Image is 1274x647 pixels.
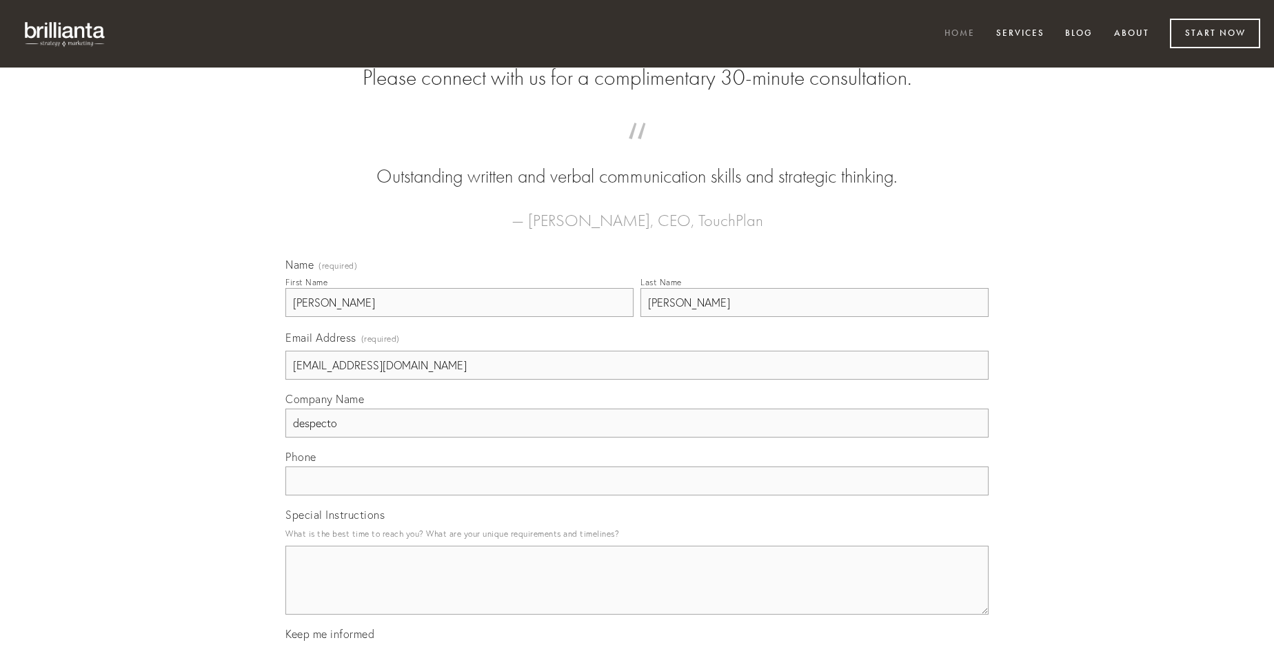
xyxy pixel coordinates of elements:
[307,190,967,234] figcaption: — [PERSON_NAME], CEO, TouchPlan
[307,136,967,163] span: “
[285,627,374,641] span: Keep me informed
[285,331,356,345] span: Email Address
[307,136,967,190] blockquote: Outstanding written and verbal communication skills and strategic thinking.
[285,392,364,406] span: Company Name
[285,277,327,287] div: First Name
[285,524,989,543] p: What is the best time to reach you? What are your unique requirements and timelines?
[361,329,400,348] span: (required)
[936,23,984,45] a: Home
[1056,23,1102,45] a: Blog
[14,14,117,54] img: brillianta - research, strategy, marketing
[987,23,1053,45] a: Services
[318,262,357,270] span: (required)
[285,508,385,522] span: Special Instructions
[1170,19,1260,48] a: Start Now
[285,258,314,271] span: Name
[285,450,316,464] span: Phone
[640,277,682,287] div: Last Name
[285,65,989,91] h2: Please connect with us for a complimentary 30-minute consultation.
[1105,23,1158,45] a: About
